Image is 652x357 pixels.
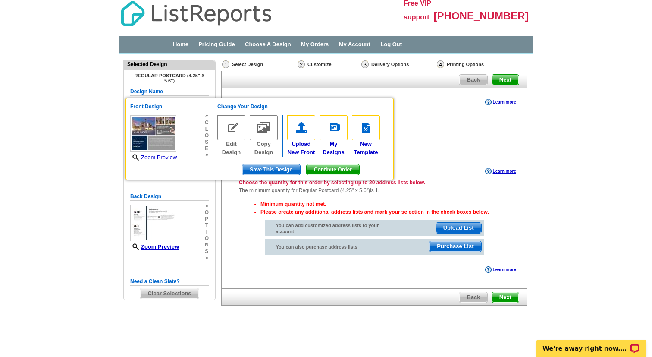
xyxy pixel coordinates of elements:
[320,115,348,156] a: MyDesigns
[436,223,481,233] span: Upload List
[434,10,529,22] span: [PHONE_NUMBER]
[130,243,179,250] a: Zoom Preview
[205,145,209,152] span: e
[287,115,315,156] a: UploadNew Front
[242,164,300,175] button: Save This Design
[222,60,229,68] img: Select Design
[205,229,209,235] span: i
[352,115,380,140] img: new-template.gif
[492,292,519,303] span: Next
[140,288,198,299] span: Clear Selections
[492,75,519,85] span: Next
[250,115,278,156] a: Copy Design
[222,179,527,194] div: The minimum quantity for Regular Postcard (4.25" x 5.6")is 1.
[217,103,384,111] h5: Change Your Design
[265,220,390,237] div: You can add customized address lists to your account
[130,205,176,241] img: small-thumb.jpg
[205,113,209,120] span: «
[205,209,209,216] span: o
[130,278,209,286] h5: Need a Clean Slate?
[205,120,209,126] span: c
[260,208,505,216] li: Please create any additional address lists and mark your selection in the check boxes below.
[485,266,516,273] a: Learn more
[339,41,370,47] a: My Account
[205,126,209,133] span: l
[361,60,369,68] img: Delivery Options
[217,115,245,156] a: Edit Design
[205,255,209,261] span: »
[239,180,425,186] strong: Choose the quantity for this order by selecting up to 20 address lists below.
[173,41,188,47] a: Home
[130,154,177,161] a: Zoom Preview
[205,139,209,145] span: s
[429,241,481,252] span: Purchase List
[301,41,329,47] a: My Orders
[205,133,209,139] span: o
[205,216,209,222] span: p
[130,73,209,83] h4: Regular Postcard (4.25" x 5.6")
[459,292,488,303] a: Back
[436,60,513,69] div: Printing Options
[130,115,176,152] img: small-thumb.jpg
[205,222,209,229] span: t
[306,164,360,175] button: Continue Order
[130,193,209,201] h5: Back Design
[217,115,245,140] img: edit-design-no.gif
[245,41,291,47] a: Choose A Design
[320,115,348,140] img: my-designs.gif
[198,41,235,47] a: Pricing Guide
[221,60,297,71] div: Select Design
[360,60,436,71] div: Delivery Options
[250,115,278,140] img: copy-design-no.gif
[485,168,516,175] a: Learn more
[380,41,402,47] a: Log Out
[205,152,209,158] span: «
[352,115,380,156] a: NewTemplate
[459,74,488,85] a: Back
[297,60,360,69] div: Customize
[205,248,209,255] span: s
[298,60,305,68] img: Customize
[437,60,444,68] img: Printing Options & Summary
[130,88,209,96] h5: Design Name
[205,235,209,242] span: o
[260,200,505,208] li: Minimum quantity not met.
[459,75,487,85] span: Back
[287,115,315,140] img: upload-front.gif
[205,203,209,209] span: »
[130,103,209,111] h5: Front Design
[531,330,652,357] iframe: LiveChat chat widget
[485,99,516,106] a: Learn more
[205,242,209,248] span: n
[124,60,215,68] div: Selected Design
[307,164,359,175] span: Continue Order
[459,292,487,303] span: Back
[265,239,390,252] div: You can also purchase address lists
